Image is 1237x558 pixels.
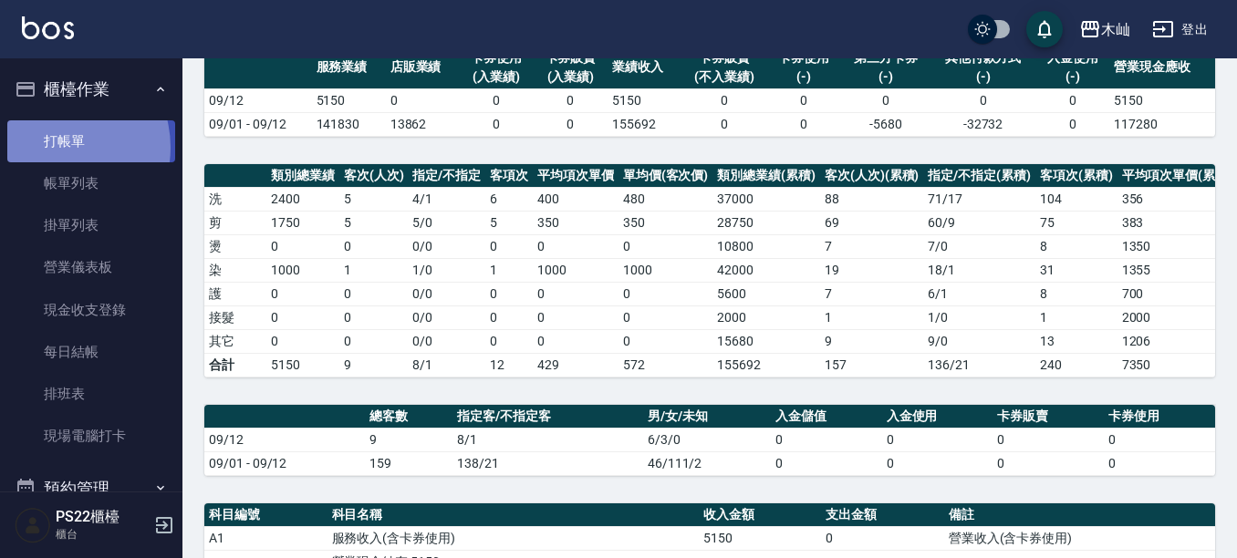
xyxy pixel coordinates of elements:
[1104,428,1215,451] td: 0
[840,112,930,136] td: -5680
[935,67,1031,87] div: (-)
[1109,46,1215,89] th: 營業現金應收
[7,415,175,457] a: 現場電腦打卡
[1109,112,1215,136] td: 117280
[7,162,175,204] a: 帳單列表
[204,112,312,136] td: 09/01 - 09/12
[386,88,460,112] td: 0
[7,289,175,331] a: 現金收支登錄
[643,405,771,429] th: 男/女/未知
[766,88,840,112] td: 0
[266,353,339,377] td: 5150
[204,258,266,282] td: 染
[533,211,618,234] td: 350
[1104,405,1215,429] th: 卡券使用
[312,46,386,89] th: 服務業績
[1035,353,1117,377] td: 240
[923,258,1035,282] td: 18 / 1
[533,353,618,377] td: 429
[1035,187,1117,211] td: 104
[993,428,1104,451] td: 0
[485,282,533,305] td: 0
[618,353,713,377] td: 572
[408,258,485,282] td: 1 / 0
[820,234,924,258] td: 7
[266,282,339,305] td: 0
[7,246,175,288] a: 營業儀表板
[712,234,820,258] td: 10800
[408,211,485,234] td: 5 / 0
[339,164,409,188] th: 客次(人次)
[712,353,820,377] td: 155692
[266,211,339,234] td: 1750
[204,329,266,353] td: 其它
[820,258,924,282] td: 19
[533,187,618,211] td: 400
[1035,234,1117,258] td: 8
[618,282,713,305] td: 0
[408,187,485,211] td: 4 / 1
[820,329,924,353] td: 9
[712,164,820,188] th: 類別總業績(累積)
[993,405,1104,429] th: 卡券販賣
[7,331,175,373] a: 每日結帳
[820,187,924,211] td: 88
[712,258,820,282] td: 42000
[618,329,713,353] td: 0
[485,187,533,211] td: 6
[266,258,339,282] td: 1000
[204,234,266,258] td: 燙
[608,88,681,112] td: 5150
[771,67,836,87] div: (-)
[386,112,460,136] td: 13862
[930,88,1035,112] td: 0
[464,67,529,87] div: (入業績)
[618,234,713,258] td: 0
[618,211,713,234] td: 350
[712,211,820,234] td: 28750
[1072,11,1138,48] button: 木屾
[821,503,944,527] th: 支出金額
[204,211,266,234] td: 剪
[485,258,533,282] td: 1
[365,405,452,429] th: 總客數
[923,282,1035,305] td: 6 / 1
[820,305,924,329] td: 1
[339,258,409,282] td: 1
[452,428,642,451] td: 8/1
[923,305,1035,329] td: 1 / 0
[820,282,924,305] td: 7
[7,66,175,113] button: 櫃檯作業
[1035,88,1109,112] td: 0
[204,187,266,211] td: 洗
[840,88,930,112] td: 0
[766,112,840,136] td: 0
[1104,451,1215,475] td: 0
[538,67,603,87] div: (入業績)
[882,451,993,475] td: 0
[266,234,339,258] td: 0
[820,353,924,377] td: 157
[204,405,1215,476] table: a dense table
[771,451,882,475] td: 0
[923,234,1035,258] td: 7 / 0
[365,428,452,451] td: 9
[1035,112,1109,136] td: 0
[204,88,312,112] td: 09/12
[485,305,533,329] td: 0
[534,112,608,136] td: 0
[408,234,485,258] td: 0 / 0
[993,451,1104,475] td: 0
[339,187,409,211] td: 5
[643,451,771,475] td: 46/111/2
[923,164,1035,188] th: 指定/不指定(累積)
[686,67,762,87] div: (不入業績)
[408,353,485,377] td: 8/1
[923,211,1035,234] td: 60 / 9
[204,282,266,305] td: 護
[1145,13,1215,46] button: 登出
[1040,67,1105,87] div: (-)
[712,187,820,211] td: 37000
[944,503,1215,527] th: 備註
[460,88,534,112] td: 0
